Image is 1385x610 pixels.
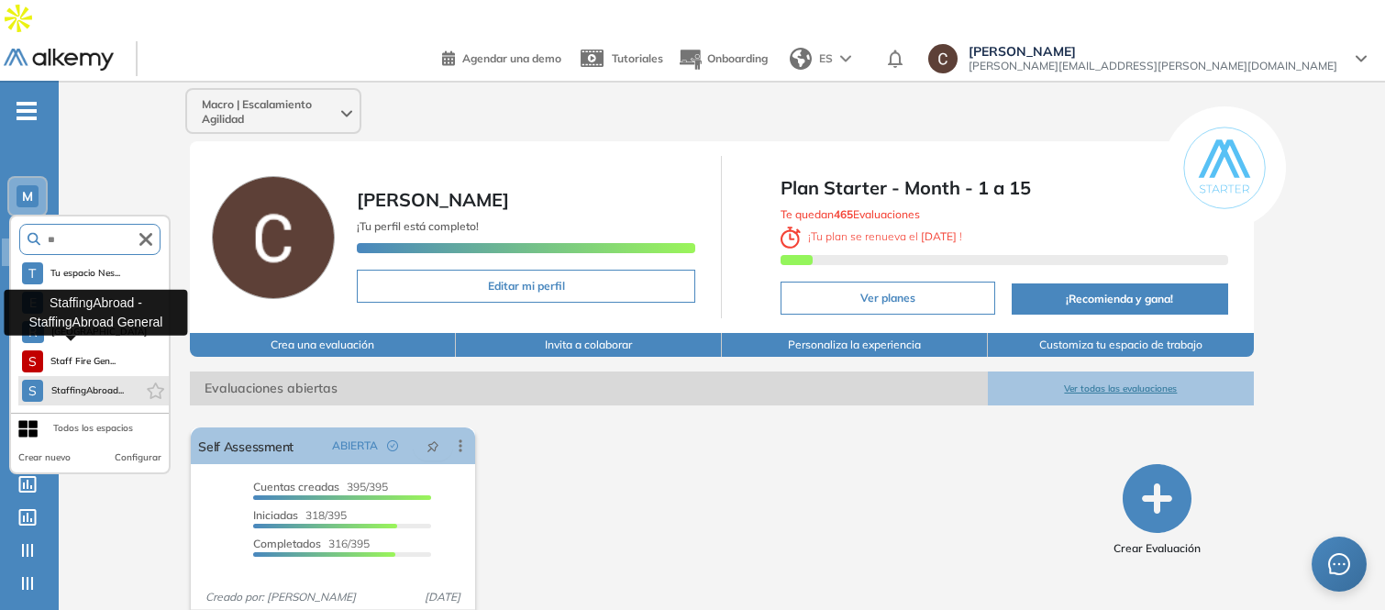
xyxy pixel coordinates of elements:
span: StaffingAbroad... [50,383,124,398]
span: Plan Starter - Month - 1 a 15 [781,174,1227,202]
img: arrow [840,55,851,62]
button: Ver planes [781,282,994,315]
span: [DATE] [417,589,468,605]
span: Iniciadas [253,508,298,522]
span: ES [819,50,833,67]
button: ¡Recomienda y gana! [1012,283,1228,315]
span: Onboarding [707,51,768,65]
img: world [790,48,812,70]
button: Configurar [115,450,161,465]
span: S [28,383,37,398]
button: Editar mi perfil [357,270,695,303]
span: ABIERTA [332,438,378,454]
span: 318/395 [253,508,347,522]
a: Self Assessment [198,427,294,464]
span: [PERSON_NAME] [357,188,509,211]
div: Todos los espacios [53,421,133,436]
span: Crear Evaluación [1114,540,1201,557]
a: Agendar una demo [442,46,561,68]
i: - [17,109,37,113]
span: Staff Fire Gen... [50,354,116,369]
span: Evaluaciones abiertas [190,372,988,405]
button: Crear nuevo [18,450,71,465]
a: Tutoriales [576,35,663,83]
span: [PERSON_NAME] [969,44,1337,59]
span: message [1327,552,1351,576]
span: Tutoriales [612,51,663,65]
button: pushpin [413,431,453,460]
span: ¡ Tu plan se renueva el ! [781,229,962,243]
div: StaffingAbroad - StaffingAbroad General [4,289,187,335]
span: [PERSON_NAME][EMAIL_ADDRESS][PERSON_NAME][DOMAIN_NAME] [969,59,1337,73]
span: Creado por: [PERSON_NAME] [198,589,363,605]
span: T [28,266,36,281]
span: 395/395 [253,480,388,494]
img: Logo [4,49,114,72]
img: clock-svg [781,227,801,249]
button: Onboarding [678,39,768,79]
span: Tu espacio Nes... [50,266,121,281]
button: Crear Evaluación [1114,464,1201,557]
span: Macro | Escalamiento Agilidad [202,97,338,127]
img: Foto de perfil [212,176,335,299]
button: Ver todas las evaluaciones [988,372,1254,405]
button: Personaliza la experiencia [722,333,988,357]
span: Agendar una demo [462,51,561,65]
b: 465 [834,207,853,221]
span: Cuentas creadas [253,480,339,494]
button: Crea una evaluación [190,333,456,357]
span: check-circle [387,440,398,451]
span: Te quedan Evaluaciones [781,207,920,221]
span: S [28,354,37,369]
span: ¡Tu perfil está completo! [357,219,479,233]
button: Invita a colaborar [456,333,722,357]
span: M [22,189,33,204]
b: [DATE] [918,229,959,243]
span: 316/395 [253,537,370,550]
button: Customiza tu espacio de trabajo [988,333,1254,357]
span: Completados [253,537,321,550]
span: pushpin [427,438,439,453]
